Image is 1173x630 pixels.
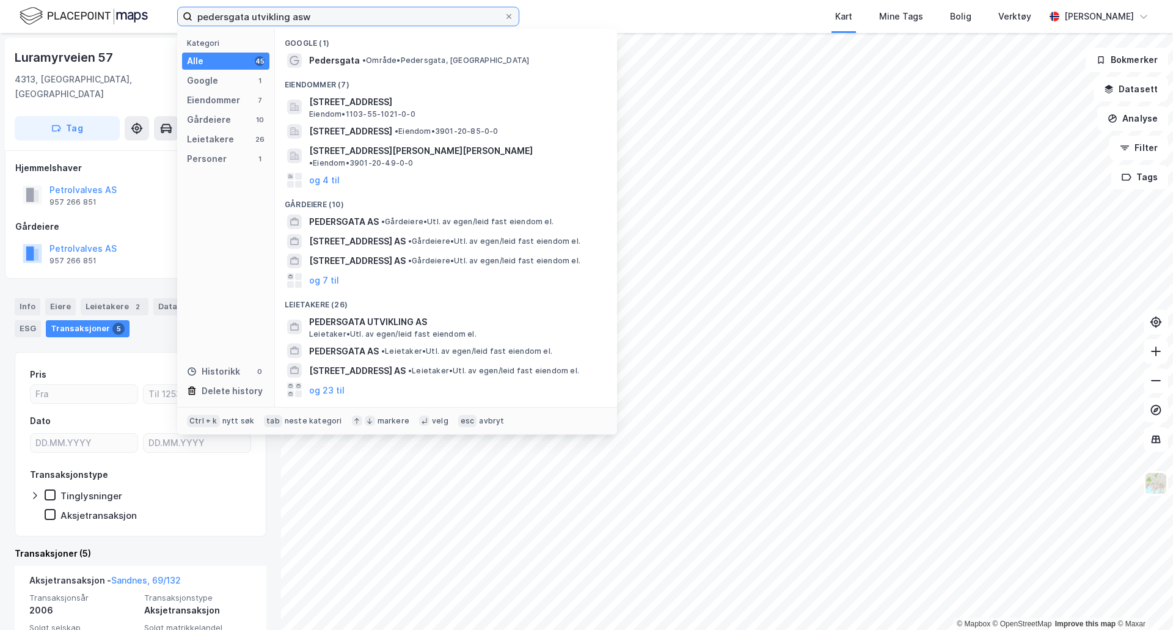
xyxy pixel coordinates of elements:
div: Luramyrveien 57 [15,48,115,67]
span: Leietaker • Utl. av egen/leid fast eiendom el. [408,366,579,376]
div: Aksjetransaksjon - [29,573,181,593]
span: Eiendom • 1103-55-1021-0-0 [309,109,415,119]
div: Aksjetransaksjon [144,603,252,618]
span: • [408,236,412,246]
div: Gårdeiere [187,112,231,127]
span: [STREET_ADDRESS] AS [309,234,406,249]
div: 45 [255,56,265,66]
div: Dato [30,414,51,428]
div: Verktøy [998,9,1031,24]
span: [STREET_ADDRESS][PERSON_NAME][PERSON_NAME] [309,144,533,158]
div: velg [432,416,448,426]
iframe: Chat Widget [1112,571,1173,630]
span: Eiendom • 3901-20-85-0-0 [395,126,499,136]
div: Transaksjoner (5) [15,546,266,561]
a: OpenStreetMap [993,620,1052,628]
div: Delete history [202,384,263,398]
span: • [408,256,412,265]
div: 2 [131,301,144,313]
div: esc [458,415,477,427]
span: Leietaker • Utl. av egen/leid fast eiendom el. [381,346,552,356]
div: Eiendommer [187,93,240,108]
div: Eiere [45,298,76,315]
button: Bokmerker [1086,48,1168,72]
button: Datasett [1094,77,1168,101]
a: Improve this map [1055,620,1116,628]
span: Gårdeiere • Utl. av egen/leid fast eiendom el. [381,217,554,227]
div: Kart [835,9,852,24]
div: 10 [255,115,265,125]
div: neste kategori [285,416,342,426]
div: Google (1) [275,29,617,51]
span: PEDERSGATA AS [309,214,379,229]
div: Alle [187,54,203,68]
div: Kontrollprogram for chat [1112,571,1173,630]
button: Tag [15,116,120,141]
span: • [362,56,366,65]
a: Mapbox [957,620,990,628]
div: Leietakere (26) [275,290,617,312]
span: • [309,158,313,167]
button: Analyse [1097,106,1168,131]
div: 1 [255,154,265,164]
button: Filter [1109,136,1168,160]
span: Pedersgata [309,53,360,68]
div: Leietakere [81,298,148,315]
div: Mine Tags [879,9,923,24]
div: 2006 [29,603,137,618]
div: avbryt [479,416,504,426]
div: Hjemmelshaver [15,161,266,175]
span: [STREET_ADDRESS] [309,124,392,139]
div: Bolig [950,9,971,24]
input: Søk på adresse, matrikkel, gårdeiere, leietakere eller personer [192,7,504,26]
div: Info [15,298,40,315]
div: ESG [15,320,41,337]
span: Område • Pedersgata, [GEOGRAPHIC_DATA] [362,56,529,65]
input: DD.MM.YYYY [144,434,250,452]
div: Datasett [153,298,199,315]
div: Gårdeiere (10) [275,190,617,212]
span: Gårdeiere • Utl. av egen/leid fast eiendom el. [408,236,580,246]
img: Z [1144,472,1168,495]
button: og 23 til [309,383,345,397]
span: • [381,346,385,356]
span: Transaksjonsår [29,593,137,603]
input: DD.MM.YYYY [31,434,137,452]
button: og 4 til [309,173,340,188]
div: Gårdeiere [15,219,266,234]
div: Transaksjoner [46,320,130,337]
div: Ctrl + k [187,415,220,427]
span: [STREET_ADDRESS] AS [309,254,406,268]
span: Transaksjonstype [144,593,252,603]
div: 7 [255,95,265,105]
div: Leietakere [187,132,234,147]
button: Tags [1111,165,1168,189]
span: Leietaker • Utl. av egen/leid fast eiendom el. [309,329,477,339]
span: Gårdeiere • Utl. av egen/leid fast eiendom el. [408,256,580,266]
div: Tinglysninger [60,490,122,502]
span: • [395,126,398,136]
span: PEDERSGATA AS [309,344,379,359]
span: [STREET_ADDRESS] AS [309,364,406,378]
div: nytt søk [222,416,255,426]
input: Til 1253550 [144,385,250,403]
div: Eiendommer (7) [275,70,617,92]
div: tab [264,415,282,427]
button: og 7 til [309,273,339,288]
div: Kategori [187,38,269,48]
div: [PERSON_NAME] [1064,9,1134,24]
div: Historikk [187,364,240,379]
div: Transaksjonstype [30,467,108,482]
div: 0 [255,367,265,376]
div: 5 [112,323,125,335]
div: Personer [187,152,227,166]
a: Sandnes, 69/132 [111,575,181,585]
div: 26 [255,134,265,144]
div: markere [378,416,409,426]
div: 4313, [GEOGRAPHIC_DATA], [GEOGRAPHIC_DATA] [15,72,201,101]
div: Pris [30,367,46,382]
div: Personer (1) [275,400,617,422]
span: PEDERSGATA UTVIKLING AS [309,315,602,329]
span: • [381,217,385,226]
span: [STREET_ADDRESS] [309,95,602,109]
